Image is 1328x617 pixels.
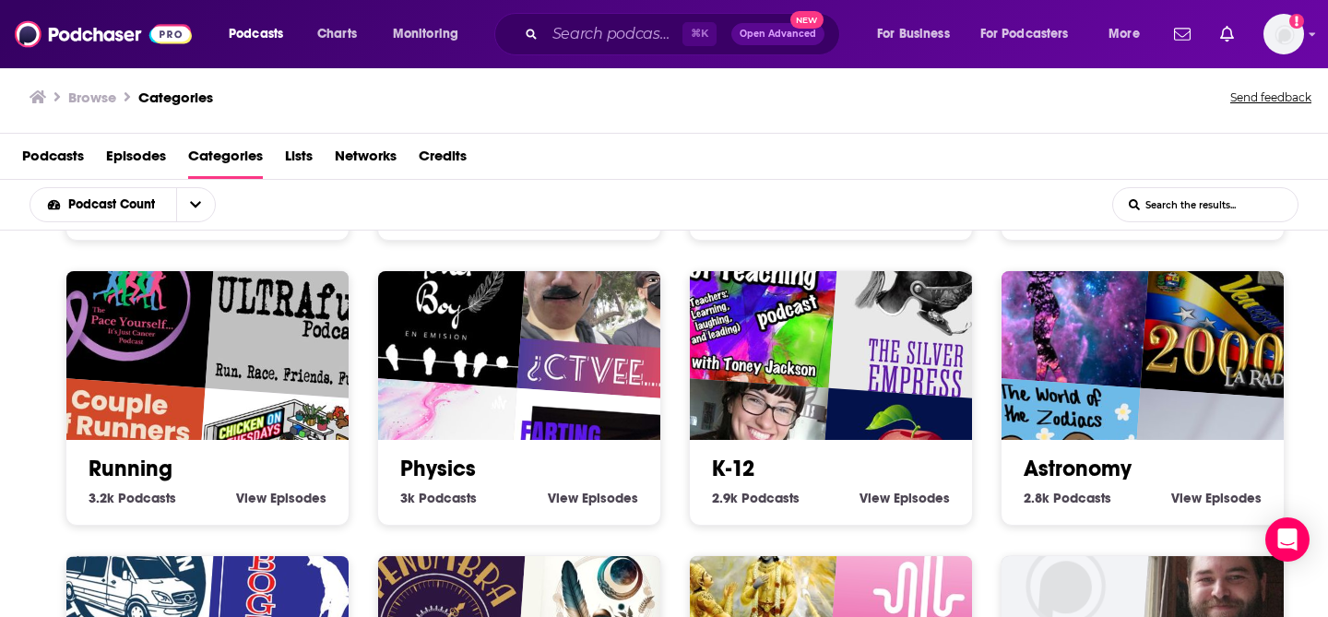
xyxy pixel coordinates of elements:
[548,490,638,506] a: View Physics Episodes
[659,208,840,388] img: Making Fun of Teaching
[790,11,824,29] span: New
[138,89,213,106] a: Categories
[393,21,458,47] span: Monitoring
[236,490,267,506] span: View
[545,19,682,49] input: Search podcasts, credits, & more...
[68,89,116,106] h3: Browse
[89,455,172,482] a: Running
[741,490,800,506] span: Podcasts
[30,187,244,222] h2: Choose List sort
[1263,14,1304,54] img: User Profile
[1167,18,1198,50] a: Show notifications dropdown
[89,490,114,506] span: 3.2k
[335,141,397,179] a: Networks
[1024,490,1111,506] a: 2.8k Astronomy Podcasts
[1024,455,1132,482] a: Astronomy
[206,220,386,400] img: Race Directors Lie
[1096,19,1163,49] button: open menu
[1171,490,1202,506] span: View
[89,490,176,506] a: 3.2k Running Podcasts
[22,141,84,179] a: Podcasts
[1053,490,1111,506] span: Podcasts
[971,208,1152,388] img: UN UNIVERSO ANTE MIS OJOS
[712,490,800,506] a: 2.9k K-12 Podcasts
[216,19,307,49] button: open menu
[682,22,717,46] span: ⌘ K
[712,455,754,482] a: K-12
[877,21,950,47] span: For Business
[285,141,313,179] a: Lists
[1024,490,1049,506] span: 2.8k
[118,490,176,506] span: Podcasts
[400,455,476,482] a: Physics
[731,23,824,45] button: Open AdvancedNew
[1263,14,1304,54] button: Show profile menu
[1289,14,1304,29] svg: Add a profile image
[968,19,1096,49] button: open menu
[380,19,482,49] button: open menu
[305,19,368,49] a: Charts
[860,490,950,506] a: View K-12 Episodes
[712,490,738,506] span: 2.9k
[270,490,326,506] span: Episodes
[400,490,415,506] span: 3k
[1141,220,1322,400] img: Especialisimas Romanticas
[864,19,973,49] button: open menu
[400,490,477,506] a: 3k Physics Podcasts
[1109,21,1140,47] span: More
[30,198,176,211] button: open menu
[740,30,816,39] span: Open Advanced
[1205,490,1262,506] span: Episodes
[36,208,217,388] img: Pace Yourself... It's Just Cancer
[860,490,890,506] span: View
[419,141,467,179] a: Credits
[317,21,357,47] span: Charts
[582,490,638,506] span: Episodes
[829,220,1010,400] img: The Silver Empress
[188,141,263,179] a: Categories
[980,21,1069,47] span: For Podcasters
[548,490,578,506] span: View
[68,198,161,211] span: Podcast Count
[1171,490,1262,506] a: View Astronomy Episodes
[894,490,950,506] span: Episodes
[1263,14,1304,54] span: Logged in as zeke_lerner
[1265,517,1310,562] div: Open Intercom Messenger
[236,490,326,506] a: View Running Episodes
[419,490,477,506] span: Podcasts
[1225,85,1317,111] button: Send feedback
[106,141,166,179] a: Episodes
[176,188,215,221] button: open menu
[15,17,192,52] img: Podchaser - Follow, Share and Rate Podcasts
[1213,18,1241,50] a: Show notifications dropdown
[512,13,858,55] div: Search podcasts, credits, & more...
[348,208,528,388] img: Goner boy
[229,21,283,47] span: Podcasts
[517,220,698,400] img: ¿CTVEE... CalorVsTemperatura?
